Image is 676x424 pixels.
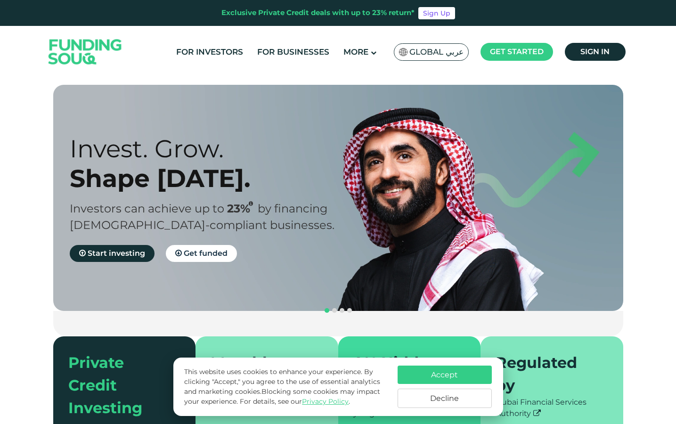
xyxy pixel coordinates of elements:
[580,47,610,56] span: Sign in
[184,387,380,406] span: Blocking some cookies may impact your experience.
[70,245,155,262] a: Start investing
[343,47,368,57] span: More
[409,47,464,57] span: Global عربي
[70,163,355,193] div: Shape [DATE].
[240,397,350,406] span: For details, see our .
[211,351,312,397] div: Monthly repayments
[490,47,544,56] span: Get started
[398,389,492,408] button: Decline
[39,28,131,76] img: Logo
[496,351,597,397] div: Regulated by
[249,201,253,206] i: 23% IRR (expected) ~ 15% Net yield (expected)
[302,397,349,406] a: Privacy Policy
[346,307,353,314] button: navigation
[323,307,331,314] button: navigation
[166,245,237,262] a: Get funded
[68,351,170,419] div: Private Credit Investing
[353,351,455,397] div: 0% Hidden Fees
[184,367,388,407] p: This website uses cookies to enhance your experience. By clicking "Accept," you agree to the use ...
[338,307,346,314] button: navigation
[174,44,245,60] a: For Investors
[331,307,338,314] button: navigation
[496,397,608,419] div: Dubai Financial Services Authority
[184,249,228,258] span: Get funded
[398,366,492,384] button: Accept
[88,249,145,258] span: Start investing
[70,134,355,163] div: Invest. Grow.
[399,48,407,56] img: SA Flag
[221,8,415,18] div: Exclusive Private Credit deals with up to 23% return*
[227,202,258,215] span: 23%
[418,7,455,19] a: Sign Up
[255,44,332,60] a: For Businesses
[70,202,224,215] span: Investors can achieve up to
[565,43,626,61] a: Sign in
